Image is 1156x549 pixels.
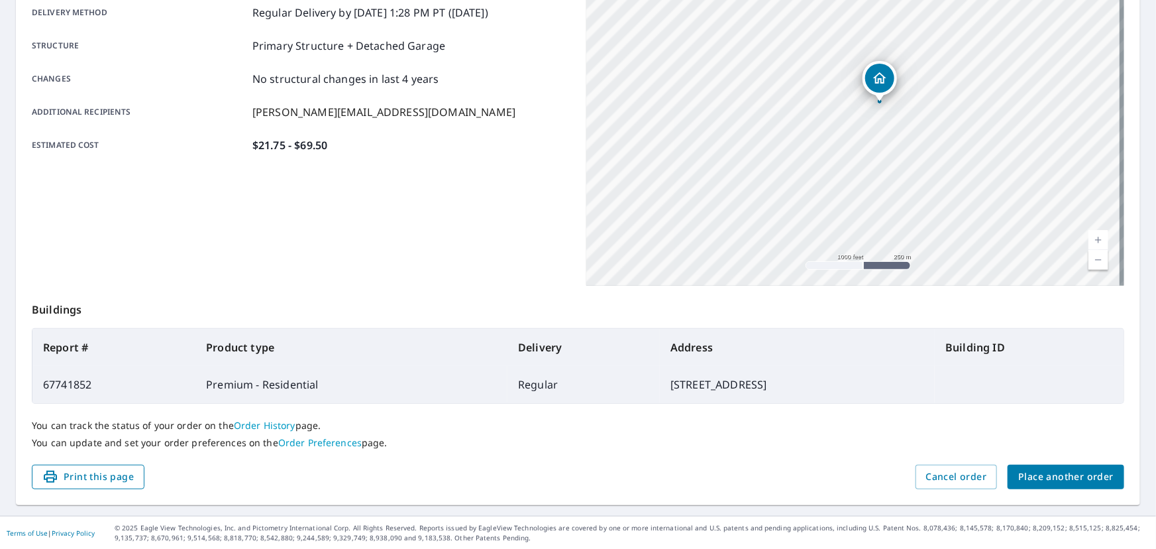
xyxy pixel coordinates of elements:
button: Cancel order [916,465,998,489]
a: Order Preferences [278,436,362,449]
p: Estimated cost [32,137,247,153]
a: Order History [234,419,295,432]
td: [STREET_ADDRESS] [660,366,935,403]
p: | [7,529,95,537]
th: Product type [195,329,507,366]
p: Structure [32,38,247,54]
td: Premium - Residential [195,366,507,403]
p: Buildings [32,286,1124,328]
a: Current Level 15, Zoom In [1088,230,1108,250]
p: Changes [32,71,247,87]
p: No structural changes in last 4 years [252,71,439,87]
th: Address [660,329,935,366]
p: Primary Structure + Detached Garage [252,38,445,54]
p: You can update and set your order preferences on the page. [32,437,1124,449]
th: Building ID [935,329,1124,366]
div: Dropped pin, building 1, Residential property, 26W107 Sandpiper Ct Carol Stream, IL 60188 [863,61,897,102]
td: 67741852 [32,366,195,403]
p: Additional recipients [32,104,247,120]
th: Report # [32,329,195,366]
button: Place another order [1008,465,1124,489]
p: © 2025 Eagle View Technologies, Inc. and Pictometry International Corp. All Rights Reserved. Repo... [115,523,1149,543]
span: Print this page [42,469,134,485]
a: Terms of Use [7,528,48,538]
p: $21.75 - $69.50 [252,137,327,153]
a: Privacy Policy [52,528,95,538]
span: Place another order [1018,469,1114,485]
p: You can track the status of your order on the page. [32,420,1124,432]
a: Current Level 15, Zoom Out [1088,250,1108,270]
td: Regular [507,366,660,403]
p: [PERSON_NAME][EMAIL_ADDRESS][DOMAIN_NAME] [252,104,515,120]
th: Delivery [507,329,660,366]
button: Print this page [32,465,144,489]
p: Regular Delivery by [DATE] 1:28 PM PT ([DATE]) [252,5,488,21]
p: Delivery method [32,5,247,21]
span: Cancel order [926,469,987,485]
